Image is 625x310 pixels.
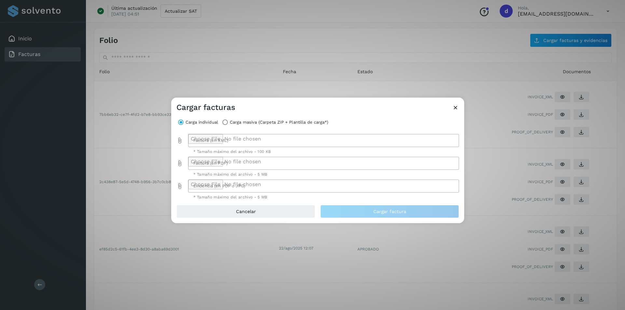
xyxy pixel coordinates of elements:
div: * Tamaño máximo del archivo - 100 KB [193,150,454,154]
h3: Cargar facturas [176,103,235,112]
label: Carga masiva (Carpeta ZIP + Plantilla de carga*) [230,118,328,127]
button: Cancelar [176,205,315,218]
i: Factura (en PDF) prepended action [176,160,183,167]
i: Factura (en XML) prepended action [176,137,183,144]
button: Cargar factura [320,205,459,218]
span: Cancelar [236,209,256,214]
label: Carga individual [186,118,218,127]
div: * Tamaño máximo del archivo - 5 MB [193,172,454,176]
span: Cargar factura [373,209,406,214]
i: Evidencia (en PDF o JPG) prepended action [176,183,183,189]
div: * Tamaño máximo del archivo - 5 MB [193,195,454,199]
